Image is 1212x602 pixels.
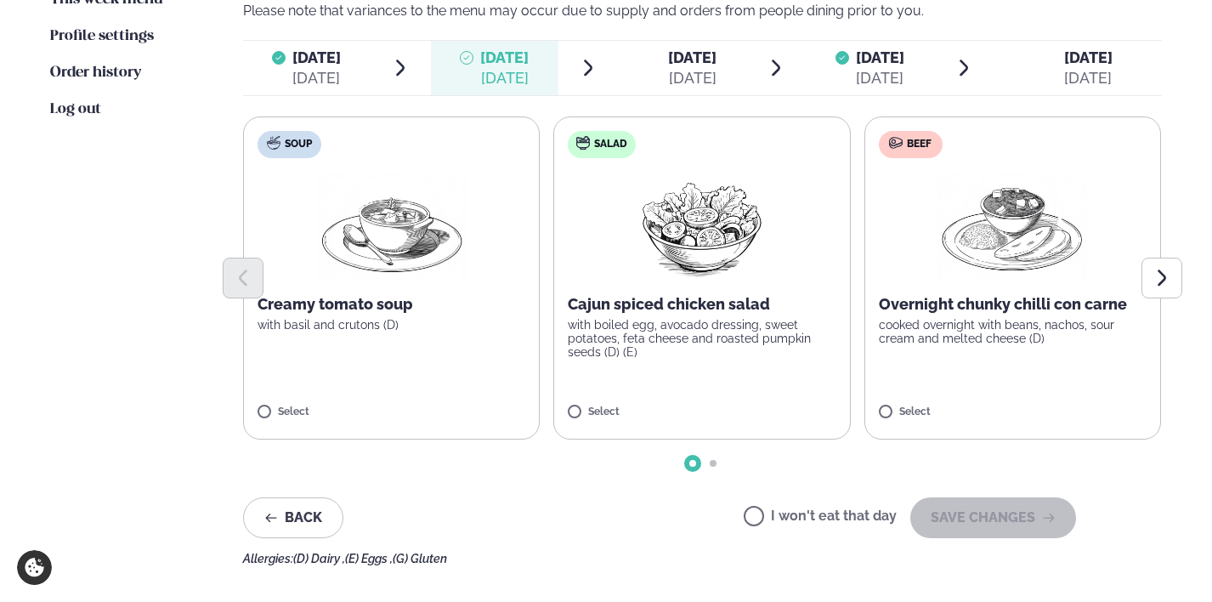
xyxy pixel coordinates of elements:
[317,172,467,281] img: Soup.png
[627,172,778,281] img: Salad.png
[1064,68,1113,88] div: [DATE]
[856,48,904,66] span: [DATE]
[50,26,154,47] a: Profile settings
[668,48,716,66] span: [DATE]
[50,63,141,83] a: Order history
[50,102,101,116] span: Log out
[223,258,263,298] button: Previous slide
[258,318,525,332] p: with basil and crutons (D)
[243,497,343,538] button: Back
[568,318,835,359] p: with boiled egg, avocado dressing, sweet potatoes, feta cheese and roasted pumpkin seeds (D) (E)
[393,552,447,565] span: (G) Gluten
[1064,48,1113,66] span: [DATE]
[879,318,1147,345] p: cooked overnight with beans, nachos, sour cream and melted cheese (D)
[480,68,529,88] div: [DATE]
[1141,258,1182,298] button: Next slide
[50,29,154,43] span: Profile settings
[243,1,1162,21] p: Please note that variances to the menu may occur due to supply and orders from people dining prio...
[258,294,525,315] p: Creamy tomato soup
[292,48,341,66] span: [DATE]
[480,48,529,66] span: [DATE]
[267,136,280,150] img: soup.svg
[938,172,1088,281] img: Curry-Rice-Naan.png
[856,68,904,88] div: [DATE]
[50,65,141,80] span: Order history
[285,138,312,151] span: Soup
[292,68,341,88] div: [DATE]
[907,138,932,151] span: Beef
[17,550,52,585] a: Cookie settings
[910,497,1076,538] button: SAVE CHANGES
[594,138,627,151] span: Salad
[668,68,716,88] div: [DATE]
[568,294,835,315] p: Cajun spiced chicken salad
[879,294,1147,315] p: Overnight chunky chilli con carne
[710,460,716,467] span: Go to slide 2
[889,136,903,150] img: beef.svg
[689,460,696,467] span: Go to slide 1
[345,552,393,565] span: (E) Eggs ,
[576,136,590,150] img: salad.svg
[50,99,101,120] a: Log out
[243,552,1162,565] div: Allergies:
[293,552,345,565] span: (D) Dairy ,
